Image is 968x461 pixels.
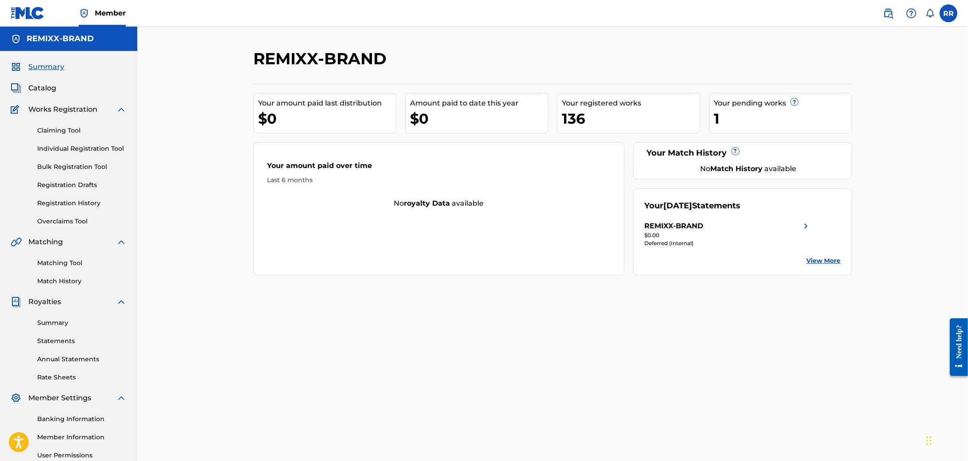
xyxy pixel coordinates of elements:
[95,8,126,18] span: Member
[254,198,624,209] div: No available
[37,277,127,286] a: Match History
[645,239,811,247] div: Deferred (Internal)
[906,8,917,19] img: help
[925,9,934,18] div: Notifications
[116,104,127,115] img: expand
[37,217,127,226] a: Overclaims Tool
[410,109,548,129] div: $0
[37,126,127,135] a: Claiming Tool
[28,297,61,307] span: Royalties
[806,256,840,266] a: View More
[79,8,89,19] img: Top Rightsholder
[116,297,127,307] img: expand
[11,34,21,44] img: Accounts
[37,373,127,382] a: Rate Sheets
[879,4,897,22] a: Public Search
[253,49,391,69] h2: REMIXX-BRAND
[732,148,739,155] span: ?
[37,199,127,208] a: Registration History
[714,98,852,109] div: Your pending works
[258,98,396,109] div: Your amount paid last distribution
[710,164,763,173] strong: Match History
[714,109,852,129] div: 1
[883,8,894,19] img: search
[28,393,91,403] span: Member Settings
[37,144,127,153] a: Individual Registration Tool
[645,221,704,231] div: REMIXX-BRAND
[562,109,700,129] div: 136
[11,7,45,20] img: MLC Logo
[116,237,127,247] img: expand
[11,83,21,94] img: Catalog
[27,34,94,44] h5: REMIXX-BRAND
[37,414,127,424] a: Banking Information
[791,98,798,105] span: ?
[37,433,127,442] a: Member Information
[11,83,56,94] a: CatalogCatalog
[37,336,127,346] a: Statements
[562,98,700,109] div: Your registered works
[28,237,63,247] span: Matching
[37,258,127,268] a: Matching Tool
[37,318,127,328] a: Summary
[37,355,127,364] a: Annual Statements
[902,4,920,22] div: Help
[645,231,811,239] div: $0.00
[943,312,968,383] iframe: Resource Center
[11,297,21,307] img: Royalties
[801,221,811,231] img: right chevron icon
[924,418,968,461] iframe: Chat Widget
[926,427,932,454] div: Drag
[664,201,693,211] span: [DATE]
[28,83,56,94] span: Catalog
[267,160,611,176] div: Your amount paid over time
[645,200,741,212] div: Your Statements
[656,164,841,174] div: No available
[116,393,127,403] img: expand
[267,176,611,185] div: Last 6 months
[11,62,21,72] img: Summary
[11,104,22,115] img: Works Registration
[404,199,450,207] strong: royalty data
[11,62,64,72] a: SummarySummary
[28,104,97,115] span: Works Registration
[11,393,21,403] img: Member Settings
[645,221,811,247] a: REMIXX-BRANDright chevron icon$0.00Deferred (Internal)
[37,180,127,190] a: Registration Drafts
[37,451,127,460] a: User Permissions
[11,237,22,247] img: Matching
[258,109,396,129] div: $0
[28,62,64,72] span: Summary
[410,98,548,109] div: Amount paid to date this year
[37,162,127,172] a: Bulk Registration Tool
[645,147,841,159] div: Your Match History
[940,4,957,22] div: User Menu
